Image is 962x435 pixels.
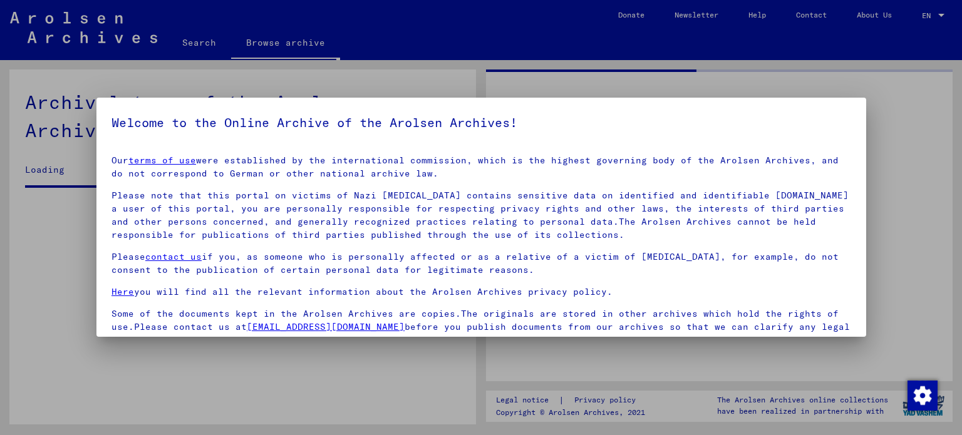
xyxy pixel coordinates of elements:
[111,250,851,277] p: Please if you, as someone who is personally affected or as a relative of a victim of [MEDICAL_DAT...
[111,113,851,133] h5: Welcome to the Online Archive of the Arolsen Archives!
[111,286,134,297] a: Here
[111,154,851,180] p: Our were established by the international commission, which is the highest governing body of the ...
[111,285,851,299] p: you will find all the relevant information about the Arolsen Archives privacy policy.
[111,307,851,347] p: Some of the documents kept in the Arolsen Archives are copies.The originals are stored in other a...
[247,321,405,332] a: [EMAIL_ADDRESS][DOMAIN_NAME]
[111,189,851,242] p: Please note that this portal on victims of Nazi [MEDICAL_DATA] contains sensitive data on identif...
[145,251,202,262] a: contact us
[907,380,937,410] div: Change consent
[908,381,938,411] img: Change consent
[128,155,196,166] a: terms of use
